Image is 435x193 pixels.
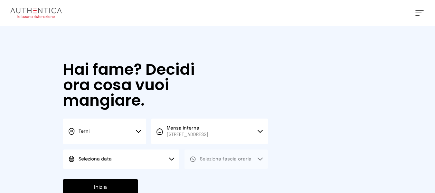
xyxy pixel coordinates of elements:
[200,157,251,161] span: Seleziona fascia oraria
[63,62,217,108] h1: Hai fame? Decidi ora cosa vuoi mangiare.
[63,150,179,169] button: Seleziona data
[167,131,208,138] span: [STREET_ADDRESS]
[184,150,268,169] button: Seleziona fascia oraria
[10,8,62,18] img: logo.8f33a47.png
[79,157,112,161] span: Seleziona data
[167,125,208,138] span: Mensa interna
[63,119,146,144] button: Terni
[151,119,268,144] button: Mensa interna[STREET_ADDRESS]
[79,129,90,134] span: Terni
